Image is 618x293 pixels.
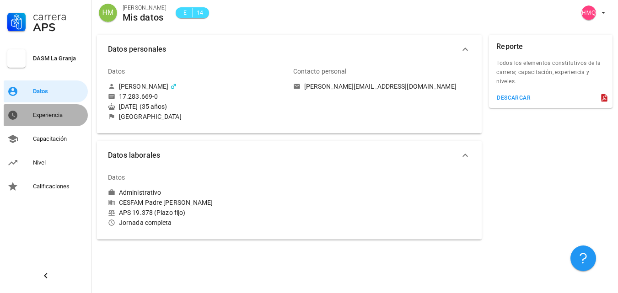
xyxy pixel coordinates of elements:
[99,4,117,22] div: avatar
[496,35,523,59] div: Reporte
[33,22,84,33] div: APS
[119,188,161,197] div: Administrativo
[304,82,457,91] div: [PERSON_NAME][EMAIL_ADDRESS][DOMAIN_NAME]
[181,8,188,17] span: E
[108,166,125,188] div: Datos
[108,218,286,227] div: Jornada completa
[493,91,534,104] button: descargar
[108,149,460,162] span: Datos laborales
[33,112,84,119] div: Experiencia
[123,3,167,12] div: [PERSON_NAME]
[4,80,88,102] a: Datos
[33,55,84,62] div: DASM La Granja
[33,11,84,22] div: Carrera
[108,208,286,217] div: APS 19.378 (Plazo fijo)
[102,4,114,22] span: HM
[4,128,88,150] a: Capacitación
[33,183,84,190] div: Calificaciones
[108,102,286,111] div: [DATE] (35 años)
[581,5,596,20] div: avatar
[97,35,482,64] button: Datos personales
[108,198,286,207] div: CESFAM Padre [PERSON_NAME]
[581,5,597,20] span: HMQ
[4,176,88,197] a: Calificaciones
[293,60,347,82] div: Contacto personal
[33,88,84,95] div: Datos
[33,159,84,166] div: Nivel
[119,92,158,101] div: 17.283.669-0
[196,8,204,17] span: 14
[123,12,167,22] div: Mis datos
[496,95,531,101] div: descargar
[108,60,125,82] div: Datos
[4,152,88,174] a: Nivel
[97,141,482,170] button: Datos laborales
[33,135,84,143] div: Capacitación
[119,112,182,121] div: [GEOGRAPHIC_DATA]
[575,5,611,21] button: avatar
[489,59,613,91] div: Todos los elementos constitutivos de la carrera; capacitación, experiencia y niveles.
[119,82,168,91] div: [PERSON_NAME]
[293,82,471,91] a: [PERSON_NAME][EMAIL_ADDRESS][DOMAIN_NAME]
[108,43,460,56] span: Datos personales
[4,104,88,126] a: Experiencia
